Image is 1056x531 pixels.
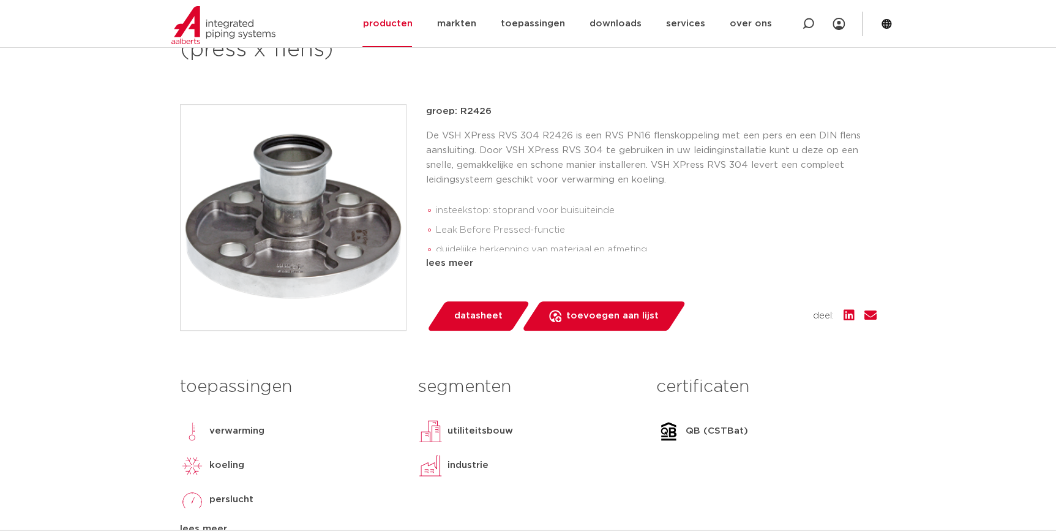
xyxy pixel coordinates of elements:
li: duidelijke herkenning van materiaal en afmeting [436,240,877,260]
p: verwarming [209,424,264,439]
div: lees meer [426,256,877,271]
h3: segmenten [418,375,638,399]
img: Product Image for VSH XPress RVS 304 flenskoppeling PN16 (press x flens) [181,105,406,330]
img: utiliteitsbouw [418,419,443,443]
p: groep: R2426 [426,104,877,119]
h3: certificaten [656,375,876,399]
a: datasheet [426,301,530,331]
img: perslucht [180,488,204,512]
span: toevoegen aan lijst [566,306,659,326]
img: industrie [418,453,443,478]
h3: toepassingen [180,375,400,399]
span: deel: [813,309,834,323]
p: De VSH XPress RVS 304 R2426 is een RVS PN16 flenskoppeling met een pers en een DIN flens aansluit... [426,129,877,187]
p: koeling [209,458,244,473]
img: QB (CSTBat) [656,419,681,443]
img: verwarming [180,419,204,443]
p: QB (CSTBat) [686,424,748,439]
li: insteekstop: stoprand voor buisuiteinde [436,201,877,220]
span: datasheet [454,306,503,326]
li: Leak Before Pressed-functie [436,220,877,240]
p: utiliteitsbouw [447,424,513,439]
p: industrie [447,458,489,473]
img: koeling [180,453,204,478]
p: perslucht [209,492,253,507]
